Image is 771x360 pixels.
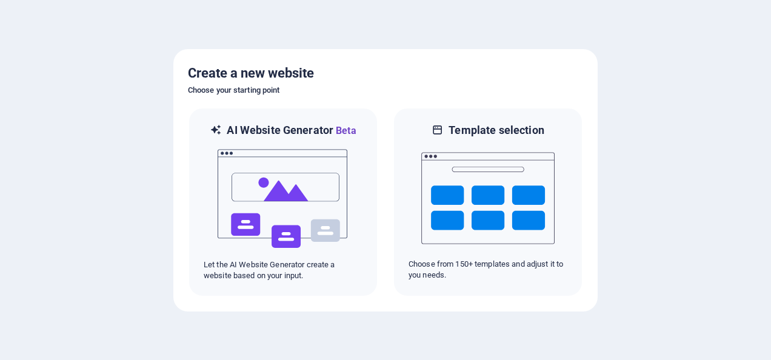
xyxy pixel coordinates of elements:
[188,107,378,297] div: AI Website GeneratorBetaaiLet the AI Website Generator create a website based on your input.
[227,123,356,138] h6: AI Website Generator
[449,123,544,138] h6: Template selection
[409,259,567,281] p: Choose from 150+ templates and adjust it to you needs.
[393,107,583,297] div: Template selectionChoose from 150+ templates and adjust it to you needs.
[188,83,583,98] h6: Choose your starting point
[216,138,350,259] img: ai
[333,125,356,136] span: Beta
[188,64,583,83] h5: Create a new website
[204,259,362,281] p: Let the AI Website Generator create a website based on your input.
